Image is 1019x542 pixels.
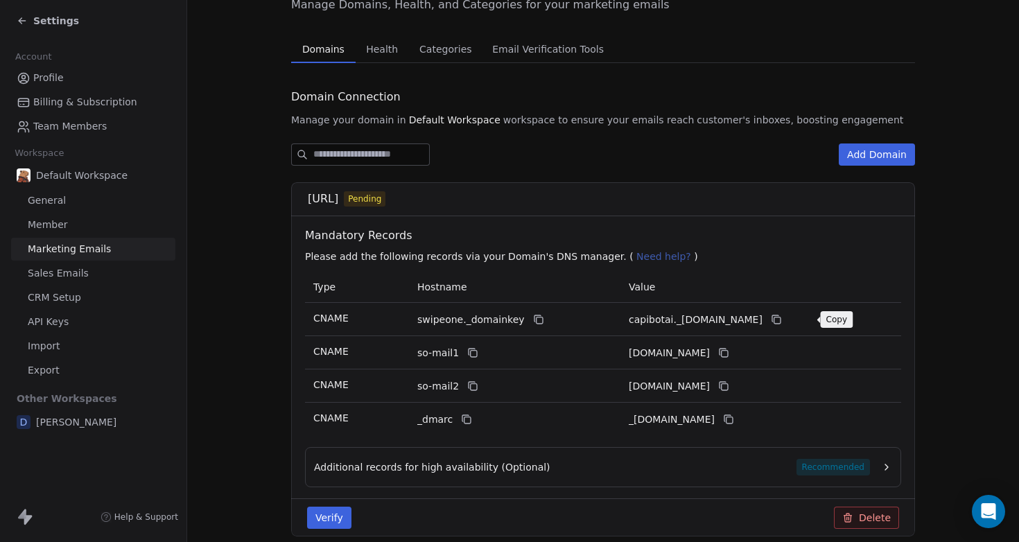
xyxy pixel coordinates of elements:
[348,193,381,205] span: Pending
[11,311,175,333] a: API Keys
[11,213,175,236] a: Member
[11,238,175,261] a: Marketing Emails
[17,14,79,28] a: Settings
[417,281,467,292] span: Hostname
[629,379,710,394] span: capibotai2.swipeone.email
[11,286,175,309] a: CRM Setup
[313,379,349,390] span: CNAME
[839,143,915,166] button: Add Domain
[826,314,848,325] p: Copy
[314,459,892,475] button: Additional records for high availability (Optional)Recommended
[305,227,907,244] span: Mandatory Records
[11,359,175,382] a: Export
[33,95,137,110] span: Billing & Subscription
[101,512,178,523] a: Help & Support
[796,459,870,475] span: Recommended
[11,91,175,114] a: Billing & Subscription
[11,335,175,358] a: Import
[360,40,403,59] span: Health
[33,119,107,134] span: Team Members
[28,363,60,378] span: Export
[313,346,349,357] span: CNAME
[972,495,1005,528] div: Open Intercom Messenger
[487,40,609,59] span: Email Verification Tools
[28,315,69,329] span: API Keys
[503,113,695,127] span: workspace to ensure your emails reach
[11,67,175,89] a: Profile
[629,313,763,327] span: capibotai._domainkey.swipeone.email
[11,262,175,285] a: Sales Emails
[297,40,350,59] span: Domains
[629,412,715,427] span: _dmarc.swipeone.email
[636,251,691,262] span: Need help?
[307,507,351,529] button: Verify
[629,346,710,360] span: capibotai1.swipeone.email
[414,40,477,59] span: Categories
[313,313,349,324] span: CNAME
[308,191,338,207] span: [URL]
[9,143,70,164] span: Workspace
[17,415,31,429] span: D
[313,280,401,295] p: Type
[11,115,175,138] a: Team Members
[629,281,655,292] span: Value
[417,379,459,394] span: so-mail2
[114,512,178,523] span: Help & Support
[291,89,401,105] span: Domain Connection
[28,339,60,353] span: Import
[834,507,899,529] button: Delete
[409,113,500,127] span: Default Workspace
[11,189,175,212] a: General
[28,266,89,281] span: Sales Emails
[28,242,111,256] span: Marketing Emails
[417,313,525,327] span: swipeone._domainkey
[33,71,64,85] span: Profile
[33,14,79,28] span: Settings
[697,113,903,127] span: customer's inboxes, boosting engagement
[314,460,550,474] span: Additional records for high availability (Optional)
[28,218,68,232] span: Member
[313,412,349,423] span: CNAME
[17,168,31,182] img: u1872667161_A_friendly_capybara_head_in_profile_view_wearing__decba940-b060-4741-9974-4064764d5f1...
[36,168,128,182] span: Default Workspace
[36,415,116,429] span: [PERSON_NAME]
[417,412,453,427] span: _dmarc
[305,250,907,263] p: Please add the following records via your Domain's DNS manager. ( )
[417,346,459,360] span: so-mail1
[28,193,66,208] span: General
[291,113,406,127] span: Manage your domain in
[28,290,81,305] span: CRM Setup
[9,46,58,67] span: Account
[11,387,123,410] span: Other Workspaces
